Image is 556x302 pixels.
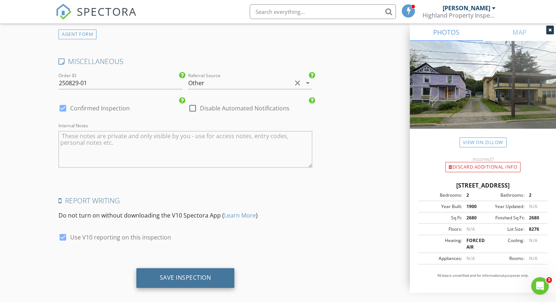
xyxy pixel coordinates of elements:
[410,23,483,41] a: PHOTOS
[462,192,483,199] div: 2
[529,237,537,244] span: N/A
[462,237,483,250] div: FORCED AIR
[466,226,475,232] span: N/A
[160,274,211,281] div: Save Inspection
[459,137,507,147] a: View on Zillow
[293,79,302,87] i: clear
[200,105,290,112] label: Disable Automated Notifications
[483,203,524,210] div: Year Updated:
[56,4,72,20] img: The Best Home Inspection Software - Spectora
[58,196,312,205] h4: Report Writing
[529,255,537,261] span: N/A
[445,162,521,172] div: Discard Additional info
[224,211,256,219] a: Learn More
[483,192,524,199] div: Bathrooms:
[70,105,130,112] label: Confirmed Inspection
[421,203,462,210] div: Year Built:
[462,215,483,221] div: 2680
[58,57,312,66] h4: MISCELLANEOUS
[410,156,556,162] div: Incorrect?
[421,255,462,262] div: Appliances:
[410,41,556,146] img: streetview
[483,215,524,221] div: Finished Sq Ft:
[524,226,545,233] div: 8276
[423,12,496,19] div: Highland Property Inspections LLC
[524,215,545,221] div: 2680
[483,255,524,262] div: Rooms:
[483,237,524,250] div: Cooling:
[421,192,462,199] div: Bedrooms:
[303,79,312,87] i: arrow_drop_down
[421,226,462,233] div: Floors:
[419,273,547,278] p: All data is unverified and for informational purposes only.
[421,237,462,250] div: Heating:
[419,181,547,190] div: [STREET_ADDRESS]
[58,211,312,220] p: Do not turn on without downloading the V10 Spectora App ( )
[524,192,545,199] div: 2
[421,215,462,221] div: Sq Ft:
[462,203,483,210] div: 1900
[483,23,556,41] a: MAP
[58,131,312,167] textarea: Internal Notes
[483,226,524,233] div: Lot Size:
[443,4,490,12] div: [PERSON_NAME]
[188,80,204,86] div: Other
[546,277,552,283] span: 3
[466,255,475,261] span: N/A
[250,4,396,19] input: Search everything...
[58,29,97,39] div: AGENT FORM
[70,234,171,241] label: Use V10 reporting on this inspection
[56,10,137,25] a: SPECTORA
[529,203,537,209] span: N/A
[531,277,549,295] iframe: Intercom live chat
[77,4,137,19] span: SPECTORA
